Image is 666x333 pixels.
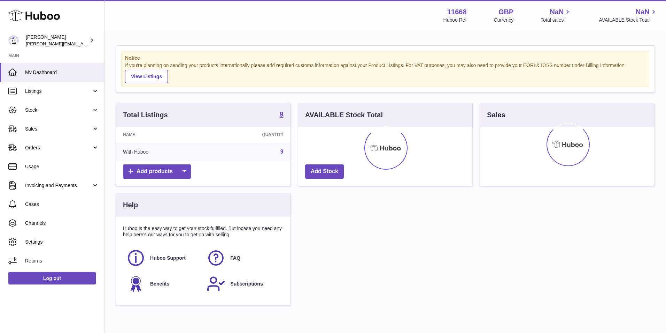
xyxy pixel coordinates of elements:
[305,164,344,179] a: Add Stock
[25,107,92,113] span: Stock
[150,255,186,261] span: Huboo Support
[599,7,658,23] a: NaN AVAILABLE Stock Total
[208,127,291,143] th: Quantity
[125,55,645,61] strong: Notice
[126,249,200,267] a: Huboo Support
[25,239,99,245] span: Settings
[230,255,240,261] span: FAQ
[126,274,200,293] a: Benefits
[116,143,208,161] td: With Huboo
[116,127,208,143] th: Name
[207,249,280,267] a: FAQ
[123,200,138,210] h3: Help
[541,17,572,23] span: Total sales
[25,182,92,189] span: Invoicing and Payments
[150,281,169,287] span: Benefits
[125,62,645,83] div: If you're planning on sending your products internationally please add required customs informati...
[125,70,168,83] a: View Listings
[636,7,650,17] span: NaN
[25,220,99,227] span: Channels
[494,17,514,23] div: Currency
[25,163,99,170] span: Usage
[280,111,284,118] strong: 9
[487,110,505,120] h3: Sales
[447,7,467,17] strong: 11668
[305,110,383,120] h3: AVAILABLE Stock Total
[498,7,513,17] strong: GBP
[280,111,284,119] a: 9
[443,17,467,23] div: Huboo Ref
[599,17,658,23] span: AVAILABLE Stock Total
[25,126,92,132] span: Sales
[25,258,99,264] span: Returns
[123,110,168,120] h3: Total Listings
[230,281,263,287] span: Subscriptions
[25,69,99,76] span: My Dashboard
[550,7,564,17] span: NaN
[25,145,92,151] span: Orders
[123,225,284,238] p: Huboo is the easy way to get your stock fulfilled. But incase you need any help here's our ways f...
[25,88,92,95] span: Listings
[280,149,284,155] a: 9
[8,35,19,46] img: teddie@perfectted.com
[26,41,140,46] span: [PERSON_NAME][EMAIL_ADDRESS][DOMAIN_NAME]
[8,272,96,284] a: Log out
[25,201,99,208] span: Cases
[541,7,572,23] a: NaN Total sales
[26,34,88,47] div: [PERSON_NAME]
[123,164,191,179] a: Add products
[207,274,280,293] a: Subscriptions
